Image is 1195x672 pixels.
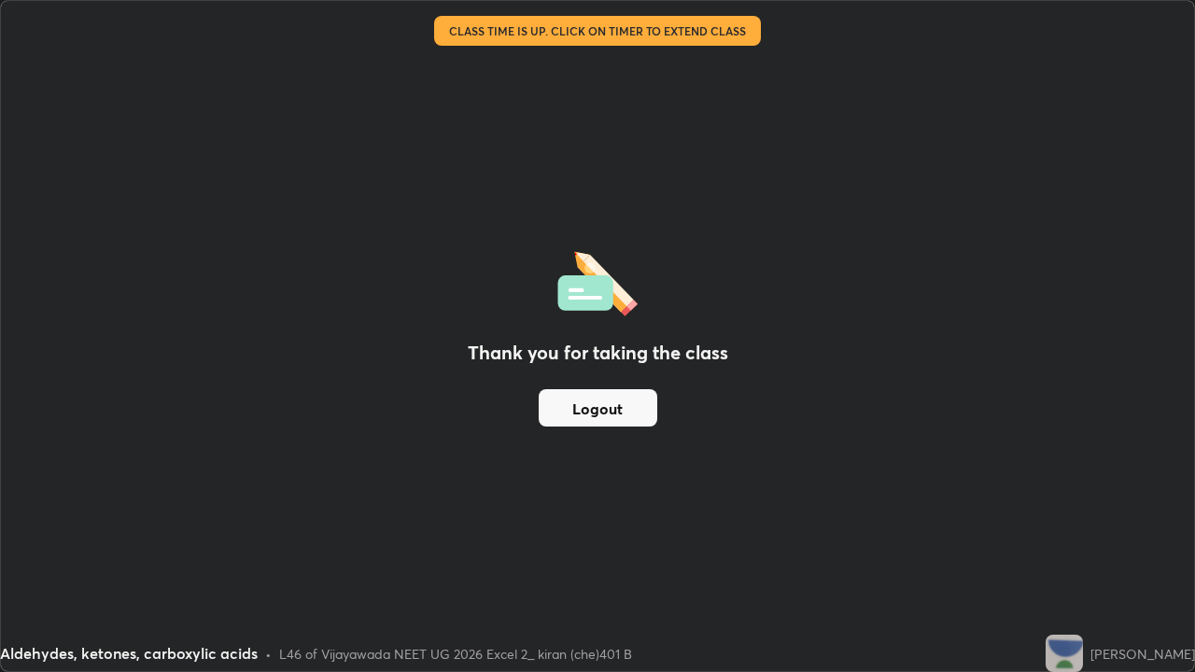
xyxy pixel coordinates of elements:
[468,339,728,367] h2: Thank you for taking the class
[279,644,632,664] div: L46 of Vijayawada NEET UG 2026 Excel 2_ kiran (che)401 B
[557,245,638,316] img: offlineFeedback.1438e8b3.svg
[1090,644,1195,664] div: [PERSON_NAME]
[265,644,272,664] div: •
[539,389,657,427] button: Logout
[1046,635,1083,672] img: 4b8c3f36e1a14cd59c616db169378501.jpg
